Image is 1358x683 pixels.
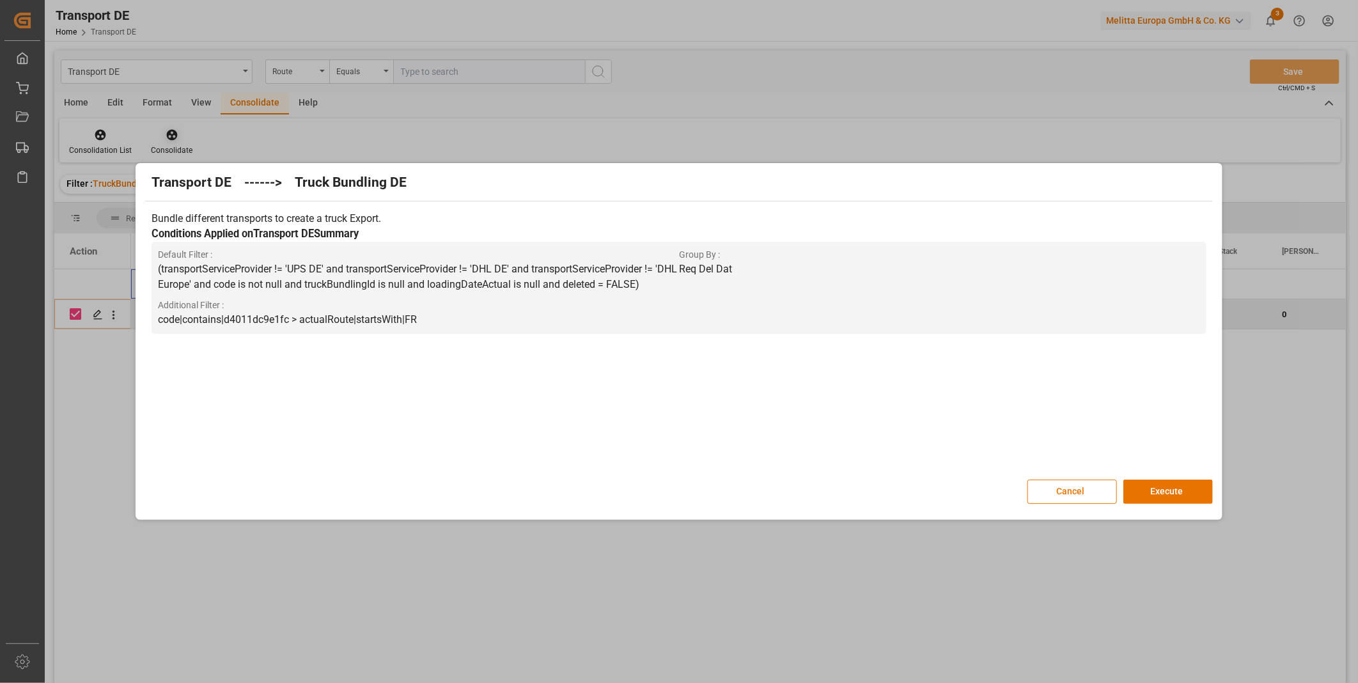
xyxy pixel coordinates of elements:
p: Req Del Dat [679,262,1200,277]
h2: Transport DE [152,173,231,193]
p: (transportServiceProvider != 'UPS DE' and transportServiceProvider != 'DHL DE' and transportServi... [158,262,679,292]
span: Additional Filter : [158,299,679,312]
span: Group By : [679,248,1200,262]
h2: Truck Bundling DE [295,173,407,193]
h3: Conditions Applied on Transport DE Summary [152,226,1206,242]
button: Execute [1123,480,1213,504]
button: Cancel [1027,480,1117,504]
p: code|contains|d4011dc9e1fc > actualRoute|startsWith|FR [158,312,679,327]
p: Bundle different transports to create a truck Export. [152,211,1206,226]
span: Default Filter : [158,248,679,262]
h2: ------> [244,173,282,193]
